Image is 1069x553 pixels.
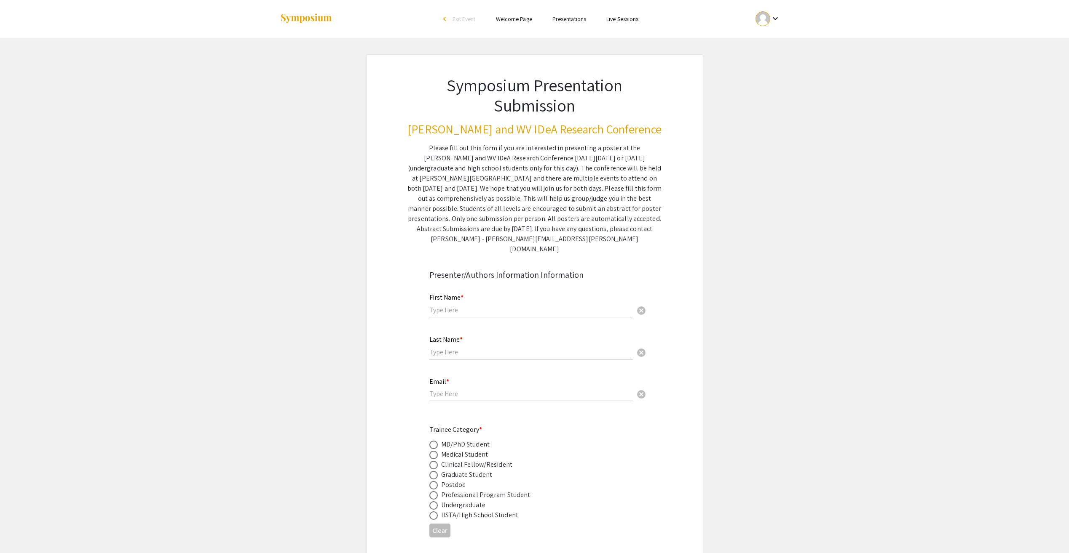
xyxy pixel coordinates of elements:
h1: Symposium Presentation Submission [407,75,662,115]
div: arrow_back_ios [443,16,448,21]
mat-label: Email [429,377,449,386]
mat-label: First Name [429,293,464,302]
span: cancel [636,389,646,399]
div: Medical Student [441,449,488,460]
div: Clinical Fellow/Resident [441,460,512,470]
div: Presenter/Authors Information Information [429,269,640,281]
input: Type Here [429,306,633,314]
div: MD/PhD Student [441,439,490,449]
button: Clear [633,301,650,318]
img: Symposium by ForagerOne [280,13,332,24]
button: Clear [633,386,650,402]
a: Welcome Page [496,15,532,23]
mat-icon: Expand account dropdown [770,13,780,24]
span: cancel [636,348,646,358]
a: Live Sessions [606,15,638,23]
mat-label: Trainee Category [429,425,482,434]
div: Please fill out this form if you are interested in presenting a poster at the [PERSON_NAME] and W... [407,143,662,254]
span: cancel [636,306,646,316]
button: Clear [429,524,450,537]
button: Expand account dropdown [747,9,789,28]
div: Professional Program Student [441,490,530,500]
div: Postdoc [441,480,466,490]
input: Type Here [429,348,633,356]
mat-label: Last Name [429,335,463,344]
button: Clear [633,343,650,360]
div: Undergraduate [441,500,485,510]
input: Type Here [429,389,633,398]
a: Presentations [552,15,586,23]
div: Graduate Student [441,470,493,480]
div: HSTA/High School Student [441,510,518,520]
span: Exit Event [453,15,476,23]
h3: [PERSON_NAME] and WV IDeA Research Conference [407,122,662,136]
iframe: Chat [6,515,36,547]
